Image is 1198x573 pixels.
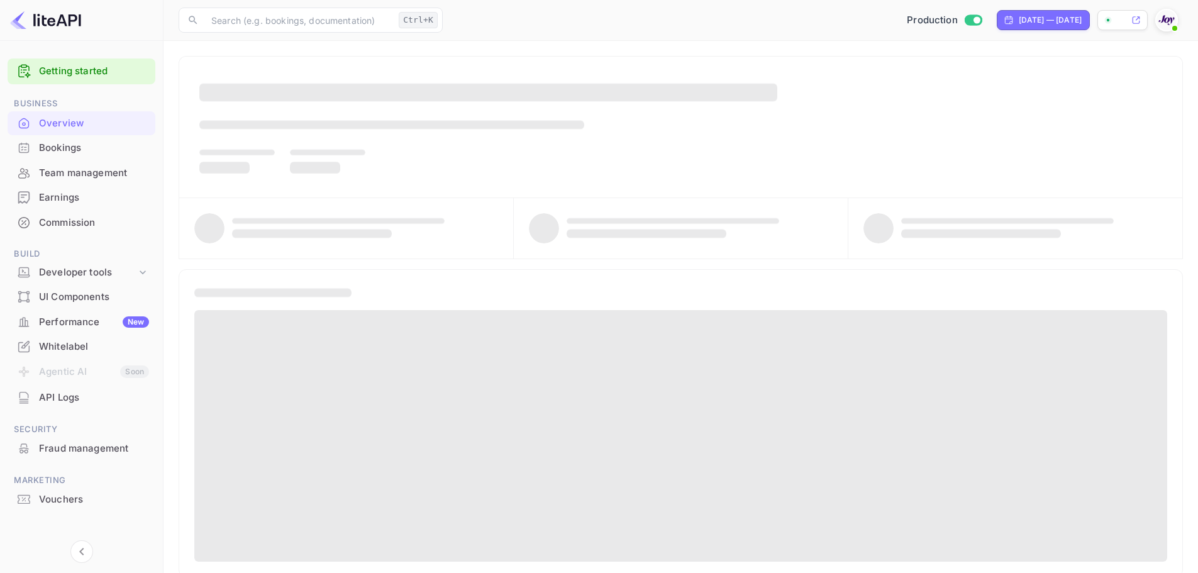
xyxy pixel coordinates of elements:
[39,64,149,79] a: Getting started
[204,8,394,33] input: Search (e.g. bookings, documentation)
[8,58,155,84] div: Getting started
[8,285,155,308] a: UI Components
[8,186,155,210] div: Earnings
[8,310,155,335] div: PerformanceNew
[8,423,155,437] span: Security
[39,265,136,280] div: Developer tools
[8,211,155,235] div: Commission
[39,315,149,330] div: Performance
[8,386,155,409] a: API Logs
[39,290,149,304] div: UI Components
[8,161,155,184] a: Team management
[902,13,987,28] div: Switch to Sandbox mode
[8,487,155,512] div: Vouchers
[10,10,81,30] img: LiteAPI logo
[39,216,149,230] div: Commission
[8,136,155,159] a: Bookings
[8,161,155,186] div: Team management
[8,474,155,487] span: Marketing
[8,437,155,460] a: Fraud management
[70,540,93,563] button: Collapse navigation
[39,391,149,405] div: API Logs
[39,191,149,205] div: Earnings
[39,141,149,155] div: Bookings
[8,386,155,410] div: API Logs
[39,442,149,456] div: Fraud management
[399,12,438,28] div: Ctrl+K
[123,316,149,328] div: New
[39,166,149,181] div: Team management
[8,111,155,136] div: Overview
[39,116,149,131] div: Overview
[39,492,149,507] div: Vouchers
[997,10,1090,30] div: Click to change the date range period
[8,247,155,261] span: Build
[8,285,155,309] div: UI Components
[8,97,155,111] span: Business
[8,487,155,511] a: Vouchers
[1019,14,1082,26] div: [DATE] — [DATE]
[8,437,155,461] div: Fraud management
[1156,10,1177,30] img: With Joy
[8,335,155,358] a: Whitelabel
[39,340,149,354] div: Whitelabel
[8,310,155,333] a: PerformanceNew
[8,186,155,209] a: Earnings
[8,211,155,234] a: Commission
[8,335,155,359] div: Whitelabel
[8,111,155,135] a: Overview
[907,13,958,28] span: Production
[8,136,155,160] div: Bookings
[8,262,155,284] div: Developer tools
